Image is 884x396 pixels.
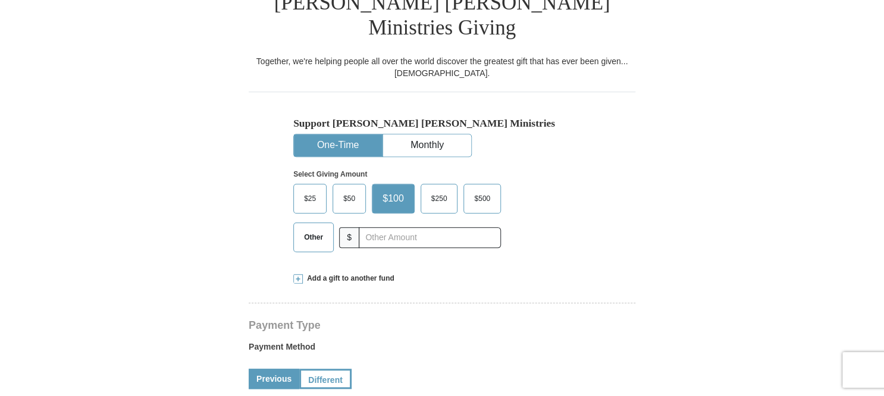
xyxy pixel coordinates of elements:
[339,227,359,248] span: $
[298,190,322,208] span: $25
[377,190,410,208] span: $100
[294,134,382,156] button: One-Time
[337,190,361,208] span: $50
[293,117,591,130] h5: Support [PERSON_NAME] [PERSON_NAME] Ministries
[359,227,501,248] input: Other Amount
[249,369,299,389] a: Previous
[468,190,496,208] span: $500
[249,55,635,79] div: Together, we're helping people all over the world discover the greatest gift that has ever been g...
[383,134,471,156] button: Monthly
[299,369,352,389] a: Different
[249,320,635,330] h4: Payment Type
[293,170,367,178] strong: Select Giving Amount
[249,341,635,359] label: Payment Method
[425,190,453,208] span: $250
[298,228,329,246] span: Other
[303,274,394,284] span: Add a gift to another fund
